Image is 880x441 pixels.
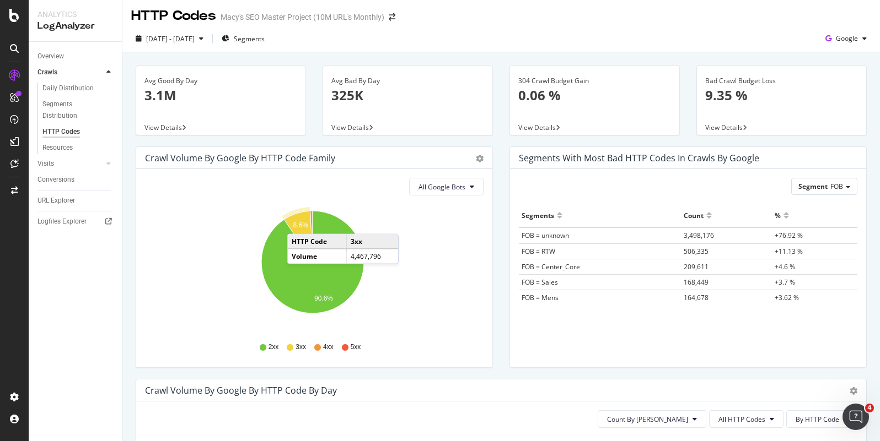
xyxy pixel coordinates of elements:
td: 3xx [346,235,398,249]
button: [DATE] - [DATE] [131,30,208,47]
span: +3.62 % [775,293,799,302]
span: FOB = RTW [522,247,555,256]
div: Segments Distribution [42,99,104,122]
p: 0.06 % [518,86,671,105]
span: FOB = Sales [522,277,558,287]
a: Crawls [37,67,103,78]
td: Volume [288,249,346,263]
span: 506,335 [684,247,709,256]
div: Avg Good By Day [144,76,297,86]
button: All HTTP Codes [709,410,784,428]
div: Bad Crawl Budget Loss [705,76,858,86]
span: +11.13 % [775,247,803,256]
p: 325K [331,86,484,105]
span: All Google Bots [418,182,465,192]
div: arrow-right-arrow-left [389,13,395,21]
text: 90.6% [314,295,333,303]
span: View Details [144,123,182,132]
div: 304 Crawl Budget Gain [518,76,671,86]
a: Daily Distribution [42,83,114,94]
span: Google [836,34,858,43]
p: 9.35 % [705,86,858,105]
div: Macy's SEO Master Project (10M URL's Monthly) [221,12,384,23]
span: 5xx [351,342,361,352]
div: URL Explorer [37,195,75,206]
a: Visits [37,158,103,170]
div: Visits [37,158,54,170]
div: gear [850,387,857,395]
span: FOB [830,182,843,191]
span: View Details [705,123,743,132]
span: +3.7 % [775,277,795,287]
div: Segments with most bad HTTP codes in Crawls by google [519,153,759,164]
span: View Details [518,123,556,132]
span: View Details [331,123,369,132]
span: Count By Day [607,415,688,424]
span: +76.92 % [775,231,803,240]
div: Count [684,206,704,224]
td: HTTP Code [288,235,346,249]
span: 168,449 [684,277,709,287]
div: Logfiles Explorer [37,216,87,227]
a: Segments Distribution [42,99,114,122]
span: 4 [865,404,874,412]
div: Crawl Volume by google by HTTP Code by Day [145,385,337,396]
div: Resources [42,142,73,154]
div: Daily Distribution [42,83,94,94]
div: LogAnalyzer [37,20,113,32]
span: 2xx [269,342,279,352]
button: Segments [217,30,269,47]
span: +4.6 % [775,262,795,271]
text: 8.6% [293,222,308,230]
span: FOB = unknown [522,231,569,240]
iframe: Intercom live chat [843,404,869,430]
svg: A chart. [145,204,480,332]
a: HTTP Codes [42,126,114,138]
div: Avg Bad By Day [331,76,484,86]
div: Segments [522,206,554,224]
div: Crawl Volume by google by HTTP Code Family [145,153,335,164]
div: Crawls [37,67,57,78]
span: 3xx [296,342,306,352]
span: 164,678 [684,293,709,302]
span: [DATE] - [DATE] [146,34,195,43]
div: gear [476,155,484,162]
span: FOB = Mens [522,293,559,302]
div: Conversions [37,174,74,186]
span: 209,611 [684,262,709,271]
span: Segment [798,182,828,191]
span: 4xx [323,342,334,352]
button: All Google Bots [409,178,484,195]
span: FOB = Center_Core [522,262,580,271]
button: Google [821,30,871,47]
span: All HTTP Codes [718,415,765,424]
a: Overview [37,51,114,62]
div: Analytics [37,9,113,20]
a: Logfiles Explorer [37,216,114,227]
a: Resources [42,142,114,154]
div: Overview [37,51,64,62]
td: 4,467,796 [346,249,398,263]
span: 3,498,176 [684,231,714,240]
div: HTTP Codes [131,7,216,25]
div: HTTP Codes [42,126,80,138]
p: 3.1M [144,86,297,105]
button: By HTTP Code [786,410,857,428]
div: % [775,206,781,224]
button: Count By [PERSON_NAME] [598,410,706,428]
span: By HTTP Code [796,415,839,424]
span: Segments [234,34,265,43]
a: Conversions [37,174,114,186]
a: URL Explorer [37,195,114,206]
